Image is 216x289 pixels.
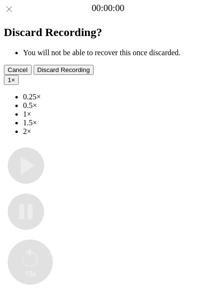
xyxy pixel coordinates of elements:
span: 1 [8,76,11,84]
li: 1.5× [23,119,212,127]
a: 00:00:00 [92,3,124,13]
button: 1× [4,75,19,85]
h2: Discard Recording? [4,26,212,39]
li: 1× [23,110,212,119]
button: Cancel [4,65,32,75]
li: You will not be able to recover this once discarded. [23,48,212,57]
li: 2× [23,127,212,136]
li: 0.25× [23,93,212,101]
li: 0.5× [23,101,212,110]
button: Discard Recording [34,65,94,75]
